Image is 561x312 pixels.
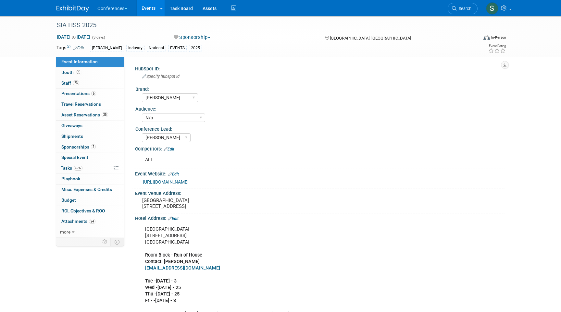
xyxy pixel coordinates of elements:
span: (3 days) [92,35,105,40]
span: Travel Reservations [61,102,101,107]
a: Sponsorships2 [56,142,124,152]
a: Edit [168,216,179,221]
b: [DATE] - 3 [156,278,177,284]
div: 2025 [189,45,202,52]
div: Hotel Address: [135,213,505,222]
span: more [60,229,70,234]
span: Presentations [61,91,96,96]
td: Personalize Event Tab Strip [99,238,111,246]
button: Sponsorship [171,34,213,41]
div: EVENTS [168,45,187,52]
a: Special Event [56,152,124,163]
b: Tue - [145,278,156,284]
span: Special Event [61,155,88,160]
span: Booth [61,70,81,75]
div: Industry [126,45,144,52]
div: In-Person [491,35,506,40]
img: ExhibitDay [56,6,89,12]
span: [GEOGRAPHIC_DATA], [GEOGRAPHIC_DATA] [330,36,411,41]
a: Edit [168,172,179,176]
a: Giveaways [56,121,124,131]
span: Tasks [61,165,82,171]
td: Toggle Event Tabs [111,238,124,246]
div: Event Rating [488,44,506,48]
a: Edit [164,147,174,151]
span: 6 [91,91,96,96]
a: Staff23 [56,78,124,89]
div: Brand: [135,84,502,92]
span: 24 [89,219,95,224]
span: Staff [61,80,79,86]
div: HubSpot ID: [135,64,505,72]
a: Shipments [56,131,124,142]
a: Edit [73,46,84,50]
span: Specify hubspot id [142,74,180,79]
span: Sponsorships [61,144,96,150]
b: [DATE] - 25 [157,285,181,290]
span: ROI, Objectives & ROO [61,208,105,213]
span: 67% [74,166,82,171]
a: Travel Reservations [56,99,124,110]
a: more [56,227,124,237]
pre: [GEOGRAPHIC_DATA] [STREET_ADDRESS] [142,198,282,209]
a: Asset Reservations25 [56,110,124,120]
span: to [70,34,77,40]
div: National [147,45,166,52]
span: Giveaways [61,123,82,128]
img: Sophie Buffo [486,2,498,15]
b: [DATE] - 25 [156,291,180,297]
b: Room Block - Run of House [145,252,202,258]
a: Budget [56,195,124,206]
div: ALL [141,153,433,166]
div: [PERSON_NAME] [90,45,124,52]
a: Presentations6 [56,89,124,99]
span: 23 [73,80,79,85]
span: Misc. Expenses & Credits [61,187,112,192]
span: [DATE] [DATE] [56,34,91,40]
span: Budget [61,198,76,203]
span: Playbook [61,176,80,181]
td: Tags [56,44,84,52]
b: Contact: [PERSON_NAME] [145,259,200,264]
div: Event Website: [135,169,505,177]
b: Thu - [145,291,156,297]
a: Misc. Expenses & Credits [56,185,124,195]
div: Conference Lead: [135,124,502,132]
span: Event Information [61,59,98,64]
a: Attachments24 [56,216,124,227]
a: Booth [56,67,124,78]
a: Search [448,3,478,14]
b: [DATE] - 3 [155,298,176,303]
a: [EMAIL_ADDRESS][DOMAIN_NAME] [145,265,220,271]
span: Booth not reserved yet [75,70,81,75]
span: Attachments [61,219,95,224]
span: 25 [102,112,108,117]
div: Competitors: [135,144,505,152]
a: Playbook [56,174,124,184]
a: Event Information [56,57,124,67]
div: Event Venue Address: [135,188,505,197]
a: ROI, Objectives & ROO [56,206,124,216]
div: Event Format [439,34,506,43]
b: Fri- - [145,298,155,303]
span: Search [456,6,471,11]
span: Shipments [61,134,83,139]
a: Tasks67% [56,163,124,174]
span: Asset Reservations [61,112,108,117]
a: [URL][DOMAIN_NAME] [143,179,189,185]
div: SIA HSS 2025 [55,19,468,31]
div: Audience: [135,104,502,112]
span: 2 [91,144,96,149]
img: Format-Inperson.png [483,35,490,40]
b: Wed - [145,285,157,290]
